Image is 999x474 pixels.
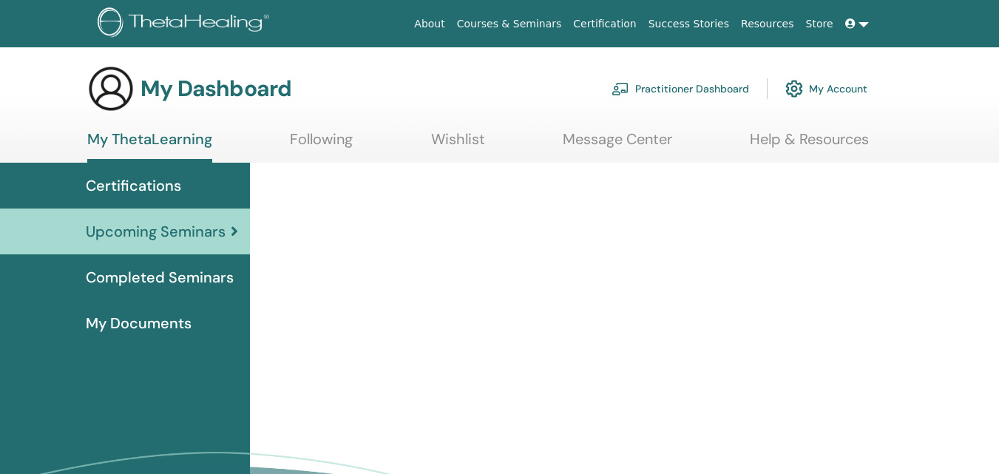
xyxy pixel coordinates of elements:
a: Certification [567,10,642,38]
a: Practitioner Dashboard [612,72,749,105]
a: Wishlist [431,130,485,159]
a: About [408,10,450,38]
a: Following [290,130,353,159]
span: My Documents [86,312,192,334]
span: Certifications [86,175,181,197]
a: My Account [785,72,867,105]
a: My ThetaLearning [87,130,212,163]
span: Completed Seminars [86,266,234,288]
a: Resources [735,10,800,38]
a: Store [800,10,839,38]
img: generic-user-icon.jpg [87,65,135,112]
span: Upcoming Seminars [86,220,226,243]
a: Success Stories [643,10,735,38]
img: chalkboard-teacher.svg [612,82,629,95]
a: Courses & Seminars [451,10,568,38]
a: Message Center [563,130,672,159]
img: logo.png [98,7,274,41]
img: cog.svg [785,76,803,101]
h3: My Dashboard [140,75,291,102]
a: Help & Resources [750,130,869,159]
